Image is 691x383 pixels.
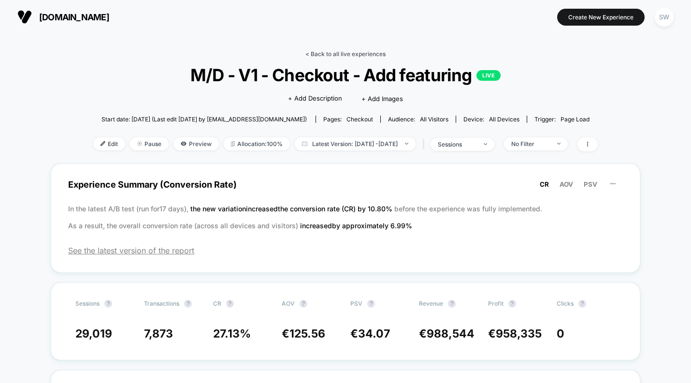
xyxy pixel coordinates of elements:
[302,141,307,146] img: calendar
[420,137,431,151] span: |
[144,300,179,307] span: Transactions
[419,327,475,340] span: €
[456,116,527,123] span: Device:
[427,327,475,340] span: 988,544
[68,174,623,195] span: Experience Summary (Conversion Rate)
[652,7,677,27] button: SW
[282,327,325,340] span: €
[144,327,173,340] span: 7,873
[488,300,504,307] span: Profit
[361,95,403,103] span: + Add Images
[488,327,542,340] span: €
[104,300,112,308] button: ?
[405,143,408,145] img: end
[300,300,307,308] button: ?
[578,300,586,308] button: ?
[305,50,386,58] a: < Back to all live experiences
[289,327,325,340] span: 125.56
[68,200,623,234] p: In the latest A/B test (run for 17 days), before the experience was fully implemented. As a resul...
[534,116,590,123] div: Trigger:
[557,300,574,307] span: Clicks
[17,10,32,24] img: Visually logo
[14,9,112,25] button: [DOMAIN_NAME]
[420,116,448,123] span: All Visitors
[75,300,100,307] span: Sessions
[295,137,416,150] span: Latest Version: [DATE] - [DATE]
[75,327,112,340] span: 29,019
[130,137,169,150] span: Pause
[300,221,412,230] span: increased by approximately 6.99 %
[190,205,394,213] span: the new variation increased the conversion rate (CR) by 10.80 %
[581,180,600,189] button: PSV
[557,327,564,340] span: 0
[224,137,290,150] span: Allocation: 100%
[93,137,125,150] span: Edit
[496,327,542,340] span: 958,335
[476,70,501,81] p: LIVE
[288,94,342,103] span: + Add Description
[231,141,235,147] img: rebalance
[184,300,192,308] button: ?
[561,116,590,123] span: Page Load
[350,327,390,340] span: €
[39,12,109,22] span: [DOMAIN_NAME]
[557,143,561,145] img: end
[557,180,576,189] button: AOV
[489,116,519,123] span: all devices
[560,180,573,188] span: AOV
[367,300,375,308] button: ?
[213,300,221,307] span: CR
[323,116,373,123] div: Pages:
[346,116,373,123] span: checkout
[511,140,550,147] div: No Filter
[358,327,390,340] span: 34.07
[118,65,573,85] span: M/D - V1 - Checkout - Add featuring
[484,143,487,145] img: end
[173,137,219,150] span: Preview
[540,180,549,188] span: CR
[226,300,234,308] button: ?
[350,300,362,307] span: PSV
[655,8,674,27] div: SW
[448,300,456,308] button: ?
[101,116,307,123] span: Start date: [DATE] (Last edit [DATE] by [EMAIL_ADDRESS][DOMAIN_NAME])
[137,141,142,146] img: end
[101,141,105,146] img: edit
[388,116,448,123] div: Audience:
[282,300,295,307] span: AOV
[68,246,623,255] span: See the latest version of the report
[438,141,476,148] div: sessions
[508,300,516,308] button: ?
[584,180,597,188] span: PSV
[557,9,645,26] button: Create New Experience
[537,180,552,189] button: CR
[419,300,443,307] span: Revenue
[213,327,251,340] span: 27.13 %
